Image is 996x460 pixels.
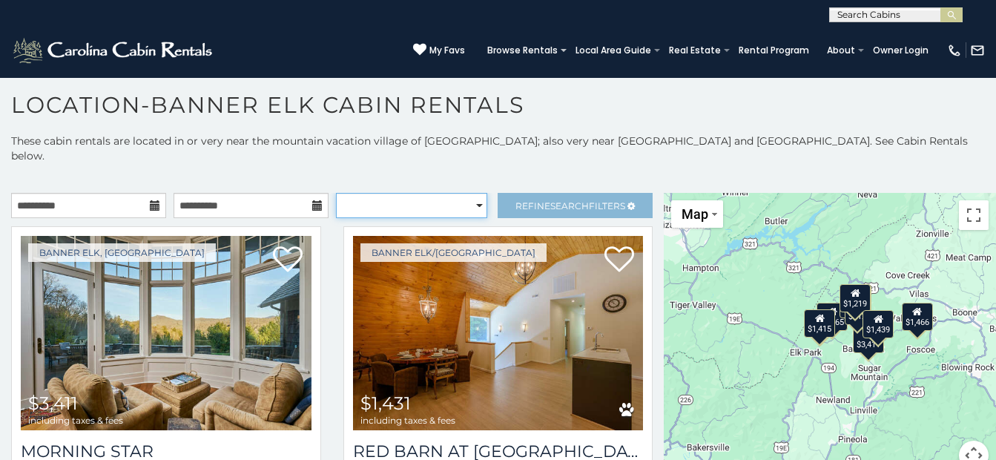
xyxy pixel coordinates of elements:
[853,325,884,353] div: $3,411
[604,245,634,276] a: Add to favorites
[429,44,465,57] span: My Favs
[28,392,78,414] span: $3,411
[817,303,848,331] div: $1,965
[11,36,217,65] img: White-1-2.png
[515,200,625,211] span: Refine Filters
[865,40,936,61] a: Owner Login
[360,415,455,425] span: including taxes & fees
[353,236,644,430] img: Red Barn at Tiffanys Estate
[863,310,894,338] div: $1,439
[498,193,653,218] a: RefineSearchFilters
[959,200,989,230] button: Toggle fullscreen view
[731,40,817,61] a: Rental Program
[805,309,836,338] div: $1,415
[568,40,659,61] a: Local Area Guide
[353,236,644,430] a: Red Barn at Tiffanys Estate $1,431 including taxes & fees
[413,43,465,58] a: My Favs
[840,284,871,312] div: $1,219
[21,236,311,430] img: Morning Star
[273,245,303,276] a: Add to favorites
[902,303,933,331] div: $1,466
[819,40,863,61] a: About
[550,200,589,211] span: Search
[970,43,985,58] img: mail-regular-white.png
[360,392,411,414] span: $1,431
[28,243,216,262] a: Banner Elk, [GEOGRAPHIC_DATA]
[682,206,708,222] span: Map
[480,40,565,61] a: Browse Rentals
[947,43,962,58] img: phone-regular-white.png
[671,200,723,228] button: Change map style
[360,243,547,262] a: Banner Elk/[GEOGRAPHIC_DATA]
[28,415,123,425] span: including taxes & fees
[21,236,311,430] a: Morning Star $3,411 including taxes & fees
[662,40,728,61] a: Real Estate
